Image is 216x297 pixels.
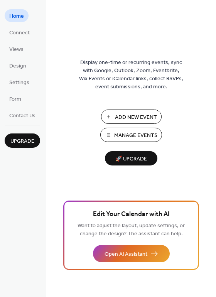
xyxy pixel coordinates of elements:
[105,151,157,165] button: 🚀 Upgrade
[101,110,162,124] button: Add New Event
[115,113,157,121] span: Add New Event
[5,26,34,39] a: Connect
[10,137,34,145] span: Upgrade
[9,12,24,20] span: Home
[110,154,153,164] span: 🚀 Upgrade
[9,112,35,120] span: Contact Us
[9,62,26,70] span: Design
[78,221,185,239] span: Want to adjust the layout, update settings, or change the design? The assistant can help.
[9,46,24,54] span: Views
[100,128,162,142] button: Manage Events
[5,76,34,88] a: Settings
[105,250,147,258] span: Open AI Assistant
[5,42,28,55] a: Views
[9,79,29,87] span: Settings
[79,59,183,91] span: Display one-time or recurring events, sync with Google, Outlook, Zoom, Eventbrite, Wix Events or ...
[93,209,170,220] span: Edit Your Calendar with AI
[9,29,30,37] span: Connect
[93,245,170,262] button: Open AI Assistant
[9,95,21,103] span: Form
[5,133,40,148] button: Upgrade
[5,59,31,72] a: Design
[5,109,40,121] a: Contact Us
[5,9,29,22] a: Home
[114,132,157,140] span: Manage Events
[5,92,26,105] a: Form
